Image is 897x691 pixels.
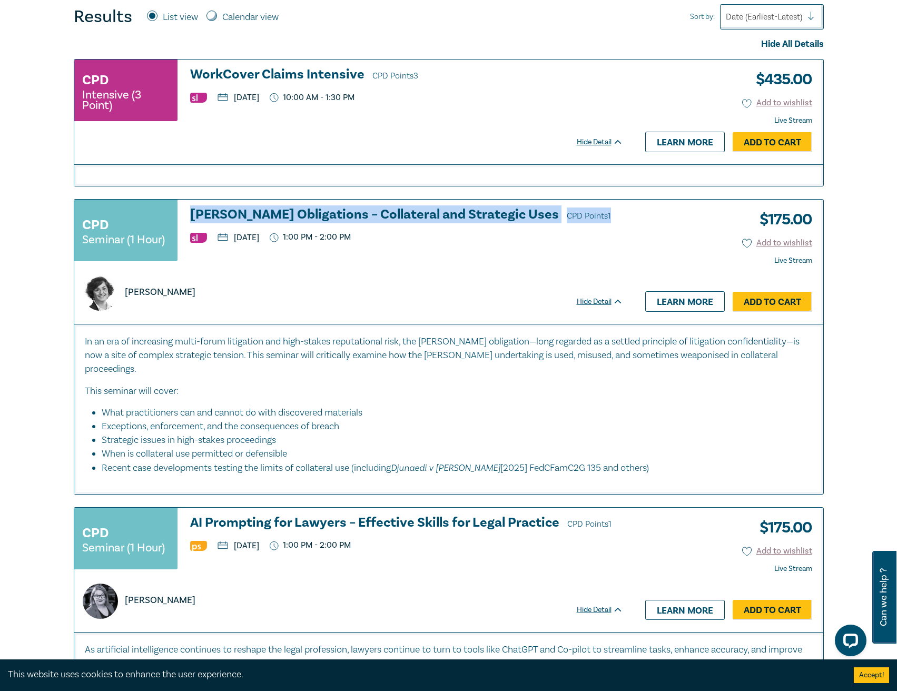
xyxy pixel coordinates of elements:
iframe: LiveChat chat widget [826,620,871,665]
div: Hide Detail [577,297,635,307]
li: When is collateral use permitted or defensible [102,447,802,461]
p: 10:00 AM - 1:30 PM [270,93,355,103]
a: Add to Cart [733,600,812,620]
h4: Results [74,6,132,27]
span: Can we help ? [879,557,889,637]
h3: CPD [82,524,109,542]
p: As artificial intelligence continues to reshape the legal profession, lawyers continue to turn to... [85,643,813,670]
span: CPD Points 3 [372,71,418,81]
p: This seminar will cover: [85,384,813,398]
small: Seminar (1 Hour) [82,234,165,245]
img: https://s3.ap-southeast-2.amazonaws.com/leo-cussen-store-production-content/Contacts/Nawaar%20Has... [83,275,118,311]
h3: WorkCover Claims Intensive [190,67,623,83]
a: Add to Cart [733,292,812,312]
strong: Live Stream [774,256,812,265]
p: [PERSON_NAME] [125,285,195,299]
span: Sort by: [690,11,715,23]
strong: Live Stream [774,564,812,574]
a: AI Prompting for Lawyers – Effective Skills for Legal Practice CPD Points1 [190,516,623,531]
p: [DATE] [218,93,259,102]
p: [DATE] [218,541,259,550]
a: Learn more [645,132,725,152]
h3: CPD [82,215,109,234]
h3: $ 175.00 [752,208,812,232]
button: Add to wishlist [742,97,812,109]
a: Learn more [645,600,725,620]
input: Sort by [726,11,728,23]
button: Add to wishlist [742,237,812,249]
h3: $ 435.00 [748,67,812,92]
p: In an era of increasing multi-forum litigation and high-stakes reputational risk, the [PERSON_NAM... [85,335,813,376]
span: CPD Points 1 [567,519,612,529]
label: List view [163,11,198,24]
div: This website uses cookies to enhance the user experience. [8,668,838,682]
a: Add to Cart [733,132,812,152]
label: Calendar view [222,11,279,24]
img: Professional Skills [190,541,207,551]
h3: AI Prompting for Lawyers – Effective Skills for Legal Practice [190,516,623,531]
span: CPD Points 1 [567,211,611,221]
li: Strategic issues in high-stakes proceedings [102,433,802,447]
li: Recent case developments testing the limits of collateral use (including [2025] FedCFamC2G 135 an... [102,461,813,475]
img: https://s3.ap-southeast-2.amazonaws.com/leo-cussen-store-production-content/Contacts/Natalie%20Wi... [83,584,118,619]
small: Seminar (1 Hour) [82,542,165,553]
em: Djunaedi v [PERSON_NAME] [391,462,500,473]
img: Substantive Law [190,233,207,243]
h3: CPD [82,71,109,90]
img: Substantive Law [190,93,207,103]
p: [PERSON_NAME] [125,594,195,607]
p: 1:00 PM - 2:00 PM [270,540,351,550]
p: 1:00 PM - 2:00 PM [270,232,351,242]
div: Hide Detail [577,605,635,615]
a: WorkCover Claims Intensive CPD Points3 [190,67,623,83]
div: Hide All Details [74,37,824,51]
h3: $ 175.00 [752,516,812,540]
h3: [PERSON_NAME] Obligations – Collateral and Strategic Uses [190,208,623,223]
a: Learn more [645,291,725,311]
a: [PERSON_NAME] Obligations – Collateral and Strategic Uses CPD Points1 [190,208,623,223]
button: Accept cookies [854,667,889,683]
div: Hide Detail [577,137,635,147]
small: Intensive (3 Point) [82,90,170,111]
p: [DATE] [218,233,259,242]
strong: Live Stream [774,116,812,125]
li: What practitioners can and cannot do with discovered materials [102,406,802,420]
button: Add to wishlist [742,545,812,557]
li: Exceptions, enforcement, and the consequences of breach [102,420,802,433]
